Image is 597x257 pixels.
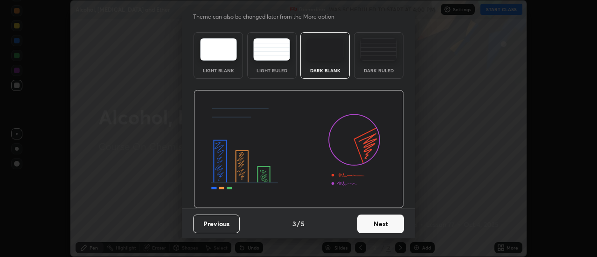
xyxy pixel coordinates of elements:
img: darkRuledTheme.de295e13.svg [360,38,397,61]
div: Light Blank [200,68,237,73]
h4: 3 [292,219,296,229]
img: lightRuledTheme.5fabf969.svg [253,38,290,61]
div: Dark Blank [306,68,344,73]
button: Next [357,215,404,233]
img: darkTheme.f0cc69e5.svg [307,38,344,61]
button: Previous [193,215,240,233]
div: Dark Ruled [360,68,397,73]
h4: / [297,219,300,229]
img: lightTheme.e5ed3b09.svg [200,38,237,61]
h4: 5 [301,219,305,229]
div: Light Ruled [253,68,291,73]
p: Theme can also be changed later from the More option [193,13,344,21]
img: darkThemeBanner.d06ce4a2.svg [194,90,404,208]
